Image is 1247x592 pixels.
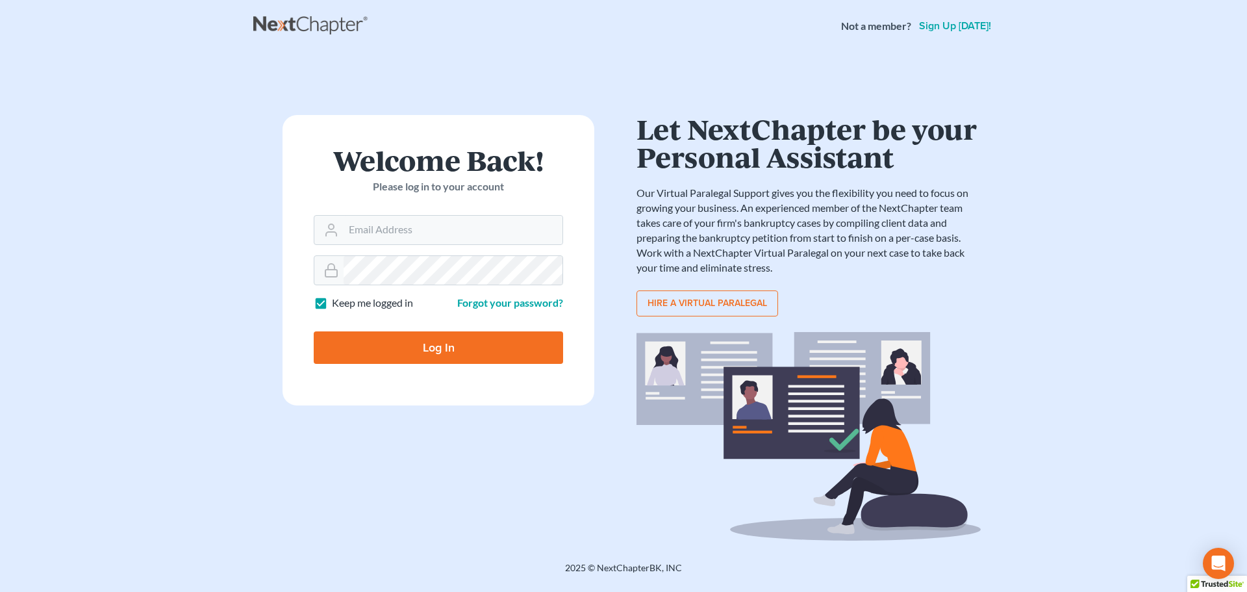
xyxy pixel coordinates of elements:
p: Our Virtual Paralegal Support gives you the flexibility you need to focus on growing your busines... [636,186,981,275]
img: virtual_paralegal_bg-b12c8cf30858a2b2c02ea913d52db5c468ecc422855d04272ea22d19010d70dc.svg [636,332,981,541]
input: Email Address [344,216,562,244]
label: Keep me logged in [332,296,413,311]
strong: Not a member? [841,19,911,34]
a: Hire a virtual paralegal [636,290,778,316]
p: Please log in to your account [314,179,563,194]
h1: Welcome Back! [314,146,563,174]
input: Log In [314,331,563,364]
h1: Let NextChapter be your Personal Assistant [636,115,981,170]
a: Forgot your password? [457,296,563,309]
div: 2025 © NextChapterBK, INC [253,561,994,585]
div: Open Intercom Messenger [1203,548,1234,579]
a: Sign up [DATE]! [916,21,994,31]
